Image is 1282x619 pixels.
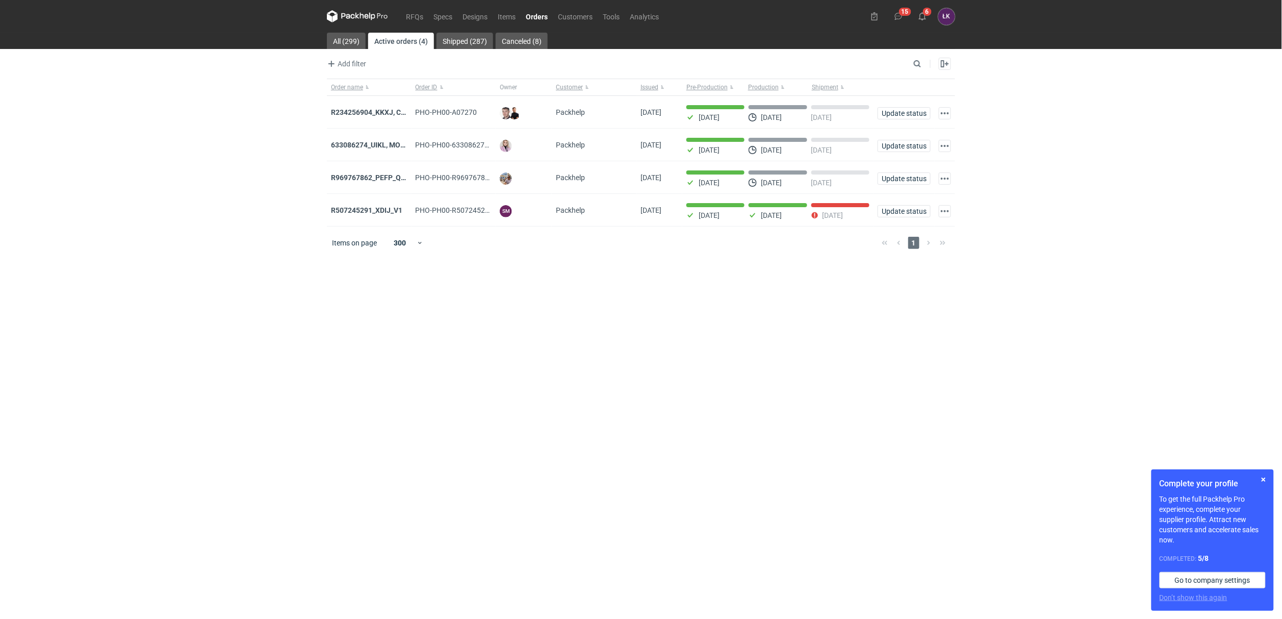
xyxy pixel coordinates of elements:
button: Customer [552,79,636,95]
p: [DATE] [699,179,720,187]
button: 6 [914,8,931,24]
span: Update status [882,142,926,150]
button: Shipment [810,79,874,95]
span: Order name [331,83,363,91]
span: 23/09/2025 [640,141,661,149]
button: Add filter [325,58,367,70]
img: Tomasz Kubiak [508,107,521,119]
a: 633086274_UIKL, MOEG [331,141,409,149]
strong: 5 / 8 [1198,554,1209,562]
a: Orders [521,10,553,22]
a: Canceled (8) [496,33,548,49]
img: Maciej Sikora [500,107,512,119]
button: Issued [636,79,682,95]
p: [DATE] [811,113,832,121]
span: 17/09/2025 [640,174,661,182]
button: Actions [939,140,951,152]
button: Order name [327,79,412,95]
p: To get the full Packhelp Pro experience, complete your supplier profile. Attract new customers an... [1160,494,1266,545]
button: Update status [878,140,931,152]
p: [DATE] [761,146,782,154]
button: Update status [878,107,931,119]
p: [DATE] [811,179,832,187]
a: Items [493,10,521,22]
div: 300 [383,236,417,250]
p: [DATE] [699,211,720,219]
span: Packhelp [556,108,585,116]
div: Łukasz Kowalski [938,8,955,25]
span: Update status [882,110,926,117]
img: Klaudia Wiśniewska [500,140,512,152]
p: [DATE] [699,146,720,154]
p: [DATE] [811,146,832,154]
a: R234256904_KKXJ, CKTY,PCHN, FHNV,TJBT,BVDV,VPVS,UUAJ,HTKI,TWOS,IFEI,BQIJ' [331,108,604,116]
span: Issued [640,83,658,91]
span: PHO-PH00-R969767862_PEFP_QTBD [416,174,535,182]
span: Shipment [812,83,838,91]
a: RFQs [401,10,428,22]
button: 15 [890,8,907,24]
button: ŁK [938,8,955,25]
span: PHO-PH00-R507245291_XDIJ_V1 [416,206,524,214]
img: Michał Palasek [500,172,512,185]
span: 23/09/2025 [640,108,661,116]
p: [DATE] [761,211,782,219]
span: Packhelp [556,141,585,149]
h1: Complete your profile [1160,478,1266,490]
button: Don’t show this again [1160,592,1227,603]
a: Shipped (287) [437,33,493,49]
a: Specs [428,10,457,22]
span: PHO-PH00-A07270 [416,108,477,116]
button: Skip for now [1258,474,1270,486]
span: Order ID [416,83,438,91]
span: Add filter [325,58,366,70]
a: R507245291_XDIJ_V1 [331,206,402,214]
a: Tools [598,10,625,22]
button: Actions [939,205,951,217]
a: Designs [457,10,493,22]
p: [DATE] [823,211,843,219]
span: Items on page [332,238,377,248]
button: Actions [939,107,951,119]
span: Update status [882,208,926,215]
span: PHO-PH00-633086274_UIKL,-MOEG [416,141,531,149]
span: Packhelp [556,174,585,182]
span: Customer [556,83,583,91]
a: All (299) [327,33,366,49]
button: Pre-Production [682,79,746,95]
button: Actions [939,172,951,185]
a: Analytics [625,10,664,22]
button: Update status [878,172,931,185]
span: 1 [908,237,919,249]
a: R969767862_PEFP_QTBD [331,174,415,182]
p: [DATE] [761,179,782,187]
button: Order ID [412,79,496,95]
a: Go to company settings [1160,572,1266,588]
p: [DATE] [761,113,782,121]
span: Owner [500,83,517,91]
button: Production [746,79,810,95]
p: [DATE] [699,113,720,121]
button: Update status [878,205,931,217]
span: Pre-Production [686,83,728,91]
figcaption: SM [500,205,512,217]
span: Update status [882,175,926,182]
svg: Packhelp Pro [327,10,388,22]
span: Production [748,83,779,91]
span: Packhelp [556,206,585,214]
span: 05/09/2025 [640,206,661,214]
input: Search [911,58,944,70]
a: Customers [553,10,598,22]
div: Completed: [1160,553,1266,564]
a: Active orders (4) [368,33,434,49]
